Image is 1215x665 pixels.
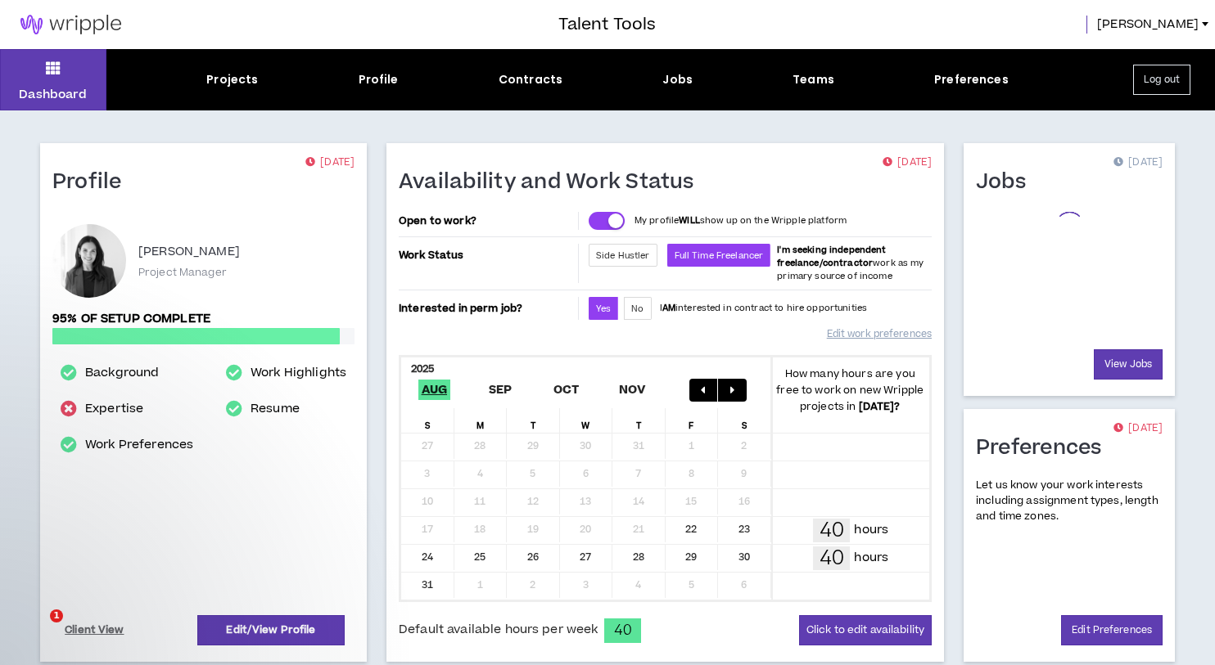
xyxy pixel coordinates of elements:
[206,71,258,88] div: Projects
[1133,65,1190,95] button: Log out
[52,224,126,298] div: Fabiana M.
[596,249,650,262] span: Side Hustler
[399,621,598,639] span: Default available hours per week
[50,609,63,622] span: 1
[454,408,508,433] div: M
[612,408,666,433] div: T
[1113,420,1163,437] p: [DATE]
[85,435,193,455] a: Work Preferences
[631,303,644,315] span: No
[558,12,656,37] h3: Talent Tools
[251,399,300,419] a: Resume
[251,363,346,383] a: Work Highlights
[305,155,355,171] p: [DATE]
[399,214,575,227] p: Open to work?
[1061,615,1163,645] a: Edit Preferences
[883,155,932,171] p: [DATE]
[827,320,932,348] a: Edit work preferences
[771,366,930,415] p: How many hours are you free to work on new Wripple projects in
[635,214,847,227] p: My profile show up on the Wripple platform
[596,303,611,315] span: Yes
[1113,155,1163,171] p: [DATE]
[662,302,675,314] strong: AM
[138,265,227,280] p: Project Manager
[793,71,834,88] div: Teams
[507,408,560,433] div: T
[854,549,888,567] p: hours
[1097,16,1199,34] span: [PERSON_NAME]
[777,244,924,282] span: work as my primary source of income
[854,521,888,539] p: hours
[666,408,719,433] div: F
[16,609,56,649] iframe: Intercom live chat
[934,71,1009,88] div: Preferences
[976,169,1038,195] h1: Jobs
[662,71,693,88] div: Jobs
[85,399,143,419] a: Expertise
[52,169,134,195] h1: Profile
[660,302,868,315] p: I interested in contract to hire opportunities
[976,435,1114,461] h1: Preferences
[138,242,240,262] p: [PERSON_NAME]
[859,399,901,414] b: [DATE] ?
[976,478,1163,525] p: Let us know your work interests including assignment types, length and time zones.
[718,408,771,433] div: S
[62,616,127,645] a: Client View
[19,86,87,103] p: Dashboard
[550,380,583,400] span: Oct
[399,169,707,195] h1: Availability and Work Status
[1094,349,1163,380] a: View Jobs
[359,71,399,88] div: Profile
[52,310,355,328] p: 95% of setup complete
[401,408,454,433] div: S
[85,363,159,383] a: Background
[616,380,649,400] span: Nov
[499,71,562,88] div: Contracts
[679,214,700,227] strong: WILL
[418,380,451,400] span: Aug
[486,380,516,400] span: Sep
[411,362,435,376] b: 2025
[777,244,886,269] b: I'm seeking independent freelance/contractor
[799,615,932,645] button: Click to edit availability
[560,408,613,433] div: W
[399,244,575,267] p: Work Status
[399,297,575,320] p: Interested in perm job?
[12,506,340,621] iframe: Intercom notifications message
[197,615,345,645] a: Edit/View Profile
